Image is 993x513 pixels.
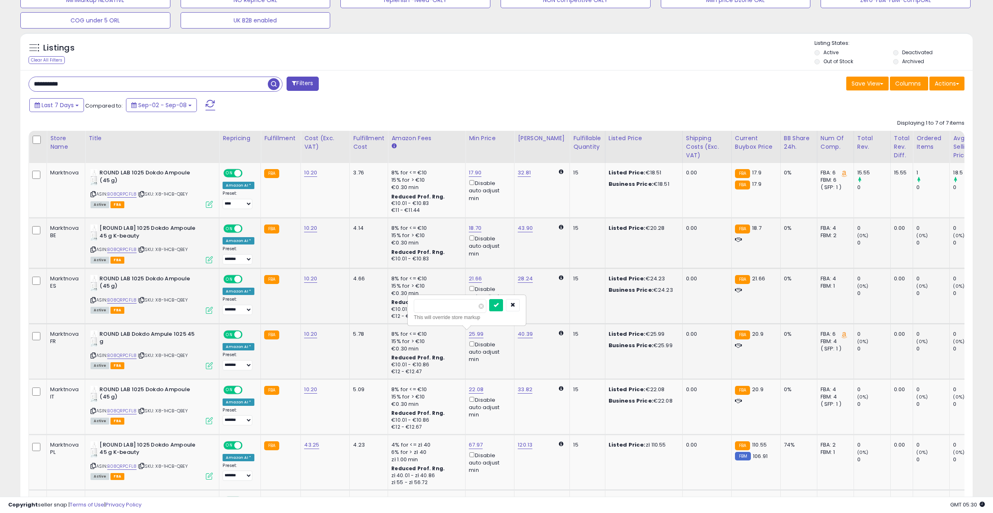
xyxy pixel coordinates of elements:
div: Marktnova [50,169,79,176]
div: This will override store markup [414,313,520,321]
div: ASIN: [90,441,213,479]
span: FBA [110,307,124,314]
div: Amazon AI * [223,237,254,244]
button: Last 7 Days [29,98,84,112]
div: FBM: 1 [821,282,847,290]
small: FBA [264,441,279,450]
b: [ROUND LAB] 1025 Dokdo Ampoule 45 g K-beauty [99,441,199,458]
div: Listed Price [609,134,679,143]
div: 15 [573,225,598,232]
div: Marktnova BE [50,225,79,239]
small: (0%) [953,232,964,239]
div: 0 [916,239,949,247]
div: 4.14 [353,225,382,232]
div: 15 [573,386,598,393]
div: Preset: [223,246,254,264]
img: 210sMvmtiML._SL40_.jpg [90,386,97,402]
small: (0%) [953,394,964,400]
small: FBA [735,169,750,178]
a: 10.20 [304,330,317,338]
div: Amazon AI * [223,288,254,295]
span: Compared to: [85,102,123,110]
div: €0.30 min [391,290,459,297]
small: FBA [735,441,750,450]
small: (0%) [857,232,869,239]
small: FBA [264,169,279,178]
div: 0 [953,386,986,393]
small: (0%) [857,283,869,289]
div: 0 [857,239,890,247]
span: All listings currently available for purchase on Amazon [90,307,109,314]
div: 1 [916,169,949,176]
a: B08QRPCFL8 [107,191,137,198]
div: Repricing [223,134,257,143]
div: 8% for <= €10 [391,330,459,338]
div: [PERSON_NAME] [518,134,566,143]
div: Title [88,134,216,143]
div: 0 [857,345,890,352]
small: (0%) [916,394,928,400]
div: €10.01 - €10.83 [391,255,459,262]
b: Listed Price: [609,441,646,449]
a: 10.20 [304,385,317,394]
span: | SKU: X8-1HCB-QBEY [138,352,188,359]
div: 0 [857,225,890,232]
div: €18.51 [609,181,676,188]
div: 0 [916,225,949,232]
b: Reduced Prof. Rng. [391,193,445,200]
div: 0 [857,290,890,297]
div: 0 [953,184,986,191]
div: 74% [784,441,811,449]
span: 18.7 [752,224,761,232]
div: Marktnova FR [50,330,79,345]
div: 0.00 [894,441,907,449]
span: OFF [241,386,254,393]
div: FBA: 6 [821,169,847,176]
div: €24.23 [609,286,676,294]
div: Amazon AI * [223,182,254,189]
a: 25.99 [469,330,483,338]
div: 0.00 [894,330,907,338]
b: Listed Price: [609,385,646,393]
div: 15 [573,441,598,449]
div: 0 [916,345,949,352]
b: Listed Price: [609,169,646,176]
div: Ordered Items [916,134,946,151]
span: FBA [110,257,124,264]
small: FBA [735,181,750,189]
div: FBA: 6 [821,330,847,338]
a: B08QRPCFL8 [107,297,137,304]
small: (0%) [953,338,964,345]
div: €12 - €12.47 [391,368,459,375]
div: 0 [953,330,986,338]
div: 15.55 [857,169,890,176]
div: Disable auto adjust min [469,340,508,363]
div: Disable auto adjust min [469,284,508,308]
div: FBA: 2 [821,441,847,449]
small: FBA [264,386,279,395]
span: 17.9 [752,180,761,188]
img: 210sMvmtiML._SL40_.jpg [90,275,97,291]
div: Disable auto adjust min [469,234,508,258]
div: ASIN: [90,225,213,262]
div: €10.01 - €10.86 [391,361,459,368]
div: Disable auto adjust min [469,178,508,202]
div: 0.00 [894,386,907,393]
div: 0% [784,275,811,282]
button: Actions [929,77,964,90]
small: FBA [735,225,750,233]
img: 210sMvmtiML._SL40_.jpg [90,225,97,241]
div: 0 [953,290,986,297]
b: Reduced Prof. Rng. [391,249,445,255]
button: UK B2B enabled [181,12,331,29]
div: ASIN: [90,330,213,368]
div: BB Share 24h. [784,134,814,151]
div: 0.00 [686,225,725,232]
div: 0 [953,401,986,408]
span: ON [225,331,235,338]
div: 0 [857,184,890,191]
b: Reduced Prof. Rng. [391,354,445,361]
span: ON [225,170,235,177]
span: ON [225,442,235,449]
div: 0% [784,169,811,176]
